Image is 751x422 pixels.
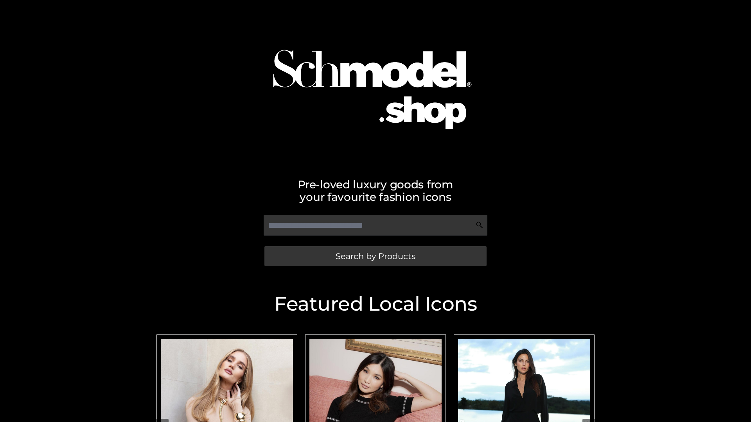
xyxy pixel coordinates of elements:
span: Search by Products [336,252,415,260]
img: Search Icon [476,221,483,229]
a: Search by Products [264,246,487,266]
h2: Featured Local Icons​ [153,294,598,314]
h2: Pre-loved luxury goods from your favourite fashion icons [153,178,598,203]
